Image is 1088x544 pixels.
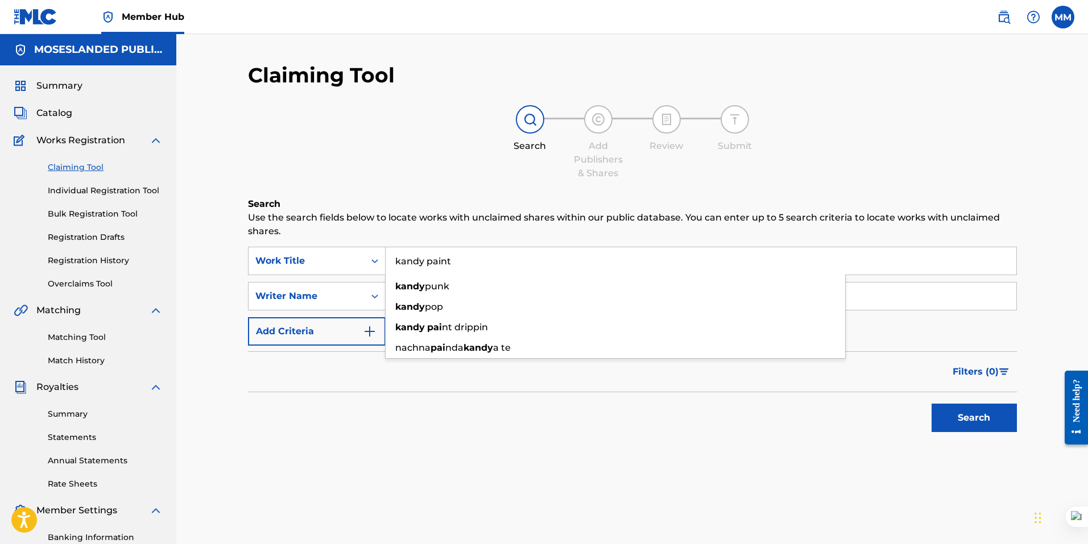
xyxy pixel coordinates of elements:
a: Overclaims Tool [48,278,163,290]
span: pop [425,301,443,312]
strong: kandy [395,301,425,312]
a: Matching Tool [48,331,163,343]
form: Search Form [248,247,1017,438]
img: help [1027,10,1040,24]
button: Filters (0) [946,358,1017,386]
h6: Search [248,197,1017,211]
iframe: Resource Center [1056,362,1088,453]
a: Registration History [48,255,163,267]
img: step indicator icon for Submit [728,113,742,126]
iframe: Chat Widget [1031,489,1088,544]
span: Member Hub [122,10,184,23]
div: Search [502,139,559,153]
img: Matching [14,304,28,317]
strong: pai [431,342,445,353]
div: Work Title [255,254,358,268]
span: Catalog [36,106,72,120]
a: SummarySummary [14,79,82,93]
h5: MOSESLANDED PUBLISHING [34,43,163,56]
div: Help [1022,6,1045,28]
strong: kandy [464,342,493,353]
a: Annual Statements [48,455,163,467]
img: Royalties [14,380,27,394]
img: Catalog [14,106,27,120]
a: Match History [48,355,163,367]
h2: Claiming Tool [248,63,395,88]
a: Public Search [992,6,1015,28]
img: step indicator icon for Review [660,113,673,126]
button: Search [932,404,1017,432]
a: Claiming Tool [48,161,163,173]
div: Add Publishers & Shares [570,139,627,180]
a: CatalogCatalog [14,106,72,120]
img: 9d2ae6d4665cec9f34b9.svg [363,325,377,338]
strong: pai [427,322,442,333]
a: Registration Drafts [48,231,163,243]
img: Accounts [14,43,27,57]
img: filter [999,368,1009,375]
span: Filters ( 0 ) [953,365,999,379]
a: Rate Sheets [48,478,163,490]
a: Bulk Registration Tool [48,208,163,220]
a: Individual Registration Tool [48,185,163,197]
img: Summary [14,79,27,93]
span: a te [493,342,511,353]
img: expand [149,380,163,394]
img: expand [149,134,163,147]
span: Works Registration [36,134,125,147]
span: Royalties [36,380,78,394]
span: nachna [395,342,431,353]
span: Matching [36,304,81,317]
img: Works Registration [14,134,28,147]
img: expand [149,304,163,317]
a: Statements [48,431,163,443]
img: search [997,10,1011,24]
img: MLC Logo [14,9,57,25]
span: punk [425,281,449,292]
span: nt drippin [442,322,488,333]
img: Top Rightsholder [101,10,115,24]
div: Submit [706,139,763,153]
a: Summary [48,408,163,420]
button: Add Criteria [248,317,386,346]
div: Drag [1035,501,1041,535]
img: step indicator icon for Search [523,113,537,126]
span: nda [445,342,464,353]
div: Writer Name [255,289,358,303]
img: Member Settings [14,504,27,517]
img: step indicator icon for Add Publishers & Shares [591,113,605,126]
span: Member Settings [36,504,117,517]
img: expand [149,504,163,517]
span: Summary [36,79,82,93]
div: User Menu [1052,6,1074,28]
strong: kandy [395,281,425,292]
div: Review [638,139,695,153]
a: Banking Information [48,531,163,543]
strong: kandy [395,322,425,333]
p: Use the search fields below to locate works with unclaimed shares within our public database. You... [248,211,1017,238]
